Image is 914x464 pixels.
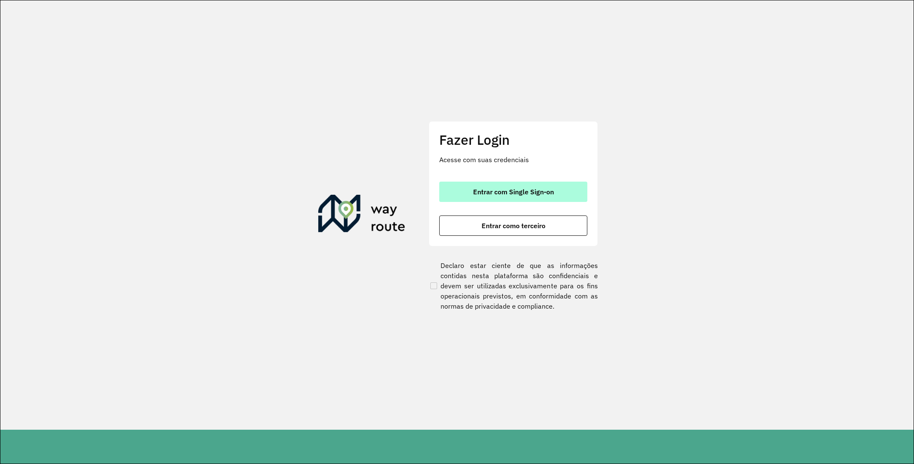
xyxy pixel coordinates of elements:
[439,155,587,165] p: Acesse com suas credenciais
[482,222,545,229] span: Entrar como terceiro
[429,260,598,311] label: Declaro estar ciente de que as informações contidas nesta plataforma são confidenciais e devem se...
[439,215,587,236] button: button
[439,132,587,148] h2: Fazer Login
[473,188,554,195] span: Entrar com Single Sign-on
[439,182,587,202] button: button
[318,195,405,235] img: Roteirizador AmbevTech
